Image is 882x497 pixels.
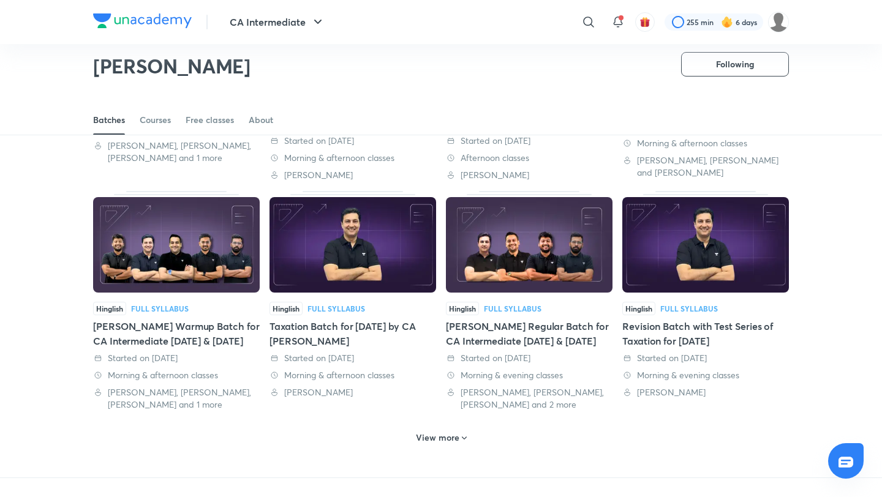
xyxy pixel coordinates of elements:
div: Batches [93,114,125,126]
img: Jyoti [768,12,789,32]
div: Sankalp Regular Batch for CA Intermediate Sep'25 & Jan'26 [446,191,612,411]
button: Following [681,52,789,77]
div: Morning & evening classes [446,369,612,381]
a: Courses [140,105,171,135]
span: Hinglish [93,302,126,315]
div: [PERSON_NAME] Warmup Batch for CA Intermediate [DATE] & [DATE] [93,319,260,348]
a: Company Logo [93,13,192,31]
div: Rahul Panchal, Nakul Katheria, Ankit Oberoi and 1 more [93,140,260,164]
div: Full Syllabus [131,305,189,312]
div: Morning & afternoon classes [269,369,436,381]
img: Thumbnail [269,197,436,293]
div: Started on 10 Feb 2025 [446,135,612,147]
div: Nakul Katheria, Ankit Oberoi and Arvind Tuli [622,154,789,179]
div: Revision Batch with Test Series of Taxation for [DATE] [622,319,789,348]
h6: View more [416,432,459,444]
h2: [PERSON_NAME] [93,54,251,78]
div: Full Syllabus [307,305,365,312]
div: Morning & evening classes [622,369,789,381]
button: avatar [635,12,655,32]
div: Full Syllabus [660,305,718,312]
div: Morning & afternoon classes [93,369,260,381]
img: Thumbnail [622,197,789,293]
div: Taxation Batch for [DATE] by CA [PERSON_NAME] [269,319,436,348]
div: Arvind Tuli [622,386,789,398]
div: Started on 25 Sept 2024 [622,352,789,364]
div: Started on 5 Feb 2025 [93,352,260,364]
div: Free classes [186,114,234,126]
div: Morning & afternoon classes [622,137,789,149]
div: Started on 10 Feb 2025 [269,135,436,147]
a: Free classes [186,105,234,135]
a: Batches [93,105,125,135]
span: Following [716,58,754,70]
div: About [249,114,273,126]
div: Revision Batch with Test Series of Taxation for Jan 25 [622,191,789,411]
div: Sankalp Warmup Batch for CA Intermediate Jan'26 & May'26 [93,191,260,411]
div: Started on 12 Nov 2024 [446,352,612,364]
div: Courses [140,114,171,126]
div: Rahul Panchal, Nakul Katheria, Ankit Oberoi and 1 more [93,386,260,411]
span: Hinglish [269,302,303,315]
div: [PERSON_NAME] Regular Batch for CA Intermediate [DATE] & [DATE] [446,319,612,348]
div: Arvind Tuli [269,169,436,181]
span: Hinglish [446,302,479,315]
div: Full Syllabus [484,305,541,312]
img: Thumbnail [93,197,260,293]
img: Thumbnail [446,197,612,293]
div: Rahul Panchal, Nakul Katheria, Akhilesh Daga and 2 more [446,386,612,411]
img: streak [721,16,733,28]
div: Taxation Batch for Jan'26 by CA Arvind Tuli [269,191,436,411]
div: Arvind Tuli [446,169,612,181]
button: CA Intermediate [222,10,333,34]
img: avatar [639,17,650,28]
div: Morning & afternoon classes [269,152,436,164]
img: Company Logo [93,13,192,28]
div: Started on 12 Nov 2024 [269,352,436,364]
div: Afternoon classes [446,152,612,164]
span: Hinglish [622,302,655,315]
a: About [249,105,273,135]
div: Arvind Tuli [269,386,436,398]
